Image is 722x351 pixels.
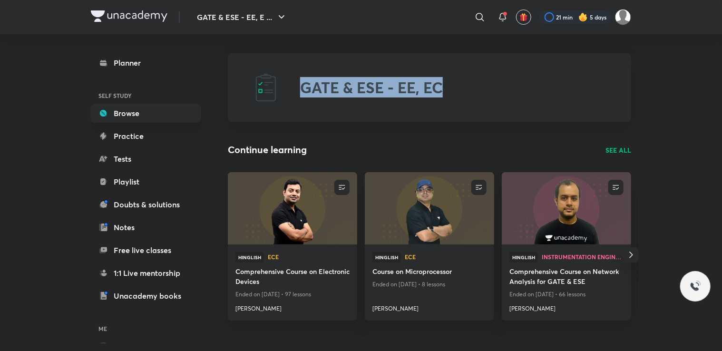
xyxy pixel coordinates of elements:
[235,301,350,313] a: [PERSON_NAME]
[91,149,201,168] a: Tests
[91,286,201,305] a: Unacademy books
[226,171,358,245] img: new-thumbnail
[363,171,495,245] img: new-thumbnail
[509,301,624,313] a: [PERSON_NAME]
[91,263,201,283] a: 1:1 Live mentorship
[235,252,264,263] span: Hinglish
[509,288,624,301] p: Ended on [DATE] • 66 lessons
[519,13,528,21] img: avatar
[405,254,487,260] span: ECE
[91,241,201,260] a: Free live classes
[365,172,494,244] a: new-thumbnail
[235,288,350,301] p: Ended on [DATE] • 97 lessons
[509,252,538,263] span: Hinglish
[542,254,624,260] span: Instrumentation Engineering
[615,9,631,25] img: Avantika Choudhary
[268,254,350,261] a: ECE
[300,78,443,97] h2: GATE & ESE - EE, EC
[690,281,701,292] img: ttu
[228,143,307,157] h2: Continue learning
[509,266,624,288] a: Comprehensive Course on Network Analysis for GATE & ESE
[372,301,487,313] a: [PERSON_NAME]
[372,252,401,263] span: Hinglish
[578,12,588,22] img: streak
[372,266,487,278] a: Course on Microprocessor
[91,195,201,214] a: Doubts & solutions
[542,254,624,261] a: Instrumentation Engineering
[502,172,631,244] a: new-thumbnail
[235,266,350,288] a: Comprehensive Course on Electronic Devices
[91,172,201,191] a: Playlist
[516,10,531,25] button: avatar
[91,104,201,123] a: Browse
[191,8,293,27] button: GATE & ESE - EE, E ...
[268,254,350,260] span: ECE
[91,53,201,72] a: Planner
[605,145,631,155] a: SEE ALL
[500,171,632,245] img: new-thumbnail
[91,218,201,237] a: Notes
[372,278,487,291] p: Ended on [DATE] • 8 lessons
[228,172,357,244] a: new-thumbnail
[91,10,167,22] img: Company Logo
[405,254,487,261] a: ECE
[91,88,201,104] h6: SELF STUDY
[251,72,281,103] img: GATE & ESE - EE, EC
[91,10,167,24] a: Company Logo
[91,127,201,146] a: Practice
[91,321,201,337] h6: ME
